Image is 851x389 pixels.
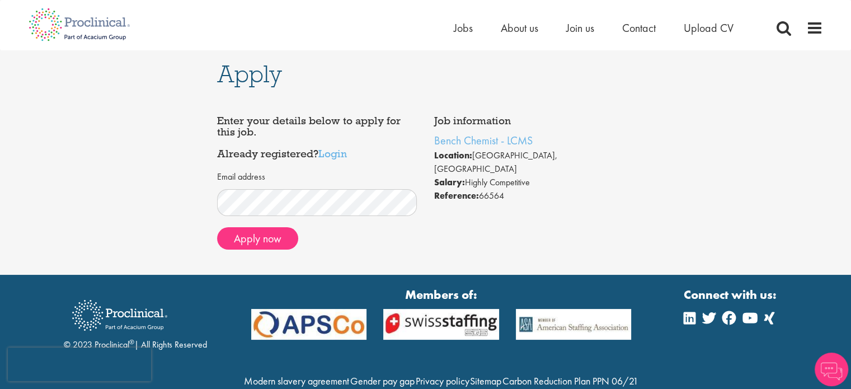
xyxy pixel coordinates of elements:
a: Carbon Reduction Plan PPN 06/21 [502,374,638,387]
a: Gender pay gap [350,374,415,387]
a: Privacy policy [415,374,469,387]
a: Contact [622,21,656,35]
strong: Salary: [434,176,465,188]
img: APSCo [243,309,375,340]
a: Jobs [454,21,473,35]
img: APSCo [507,309,640,340]
li: [GEOGRAPHIC_DATA], [GEOGRAPHIC_DATA] [434,149,634,176]
a: Modern slavery agreement [244,374,349,387]
a: Login [318,147,347,160]
div: © 2023 Proclinical | All Rights Reserved [64,292,207,351]
img: Proclinical Recruitment [64,292,176,339]
a: About us [501,21,538,35]
a: Sitemap [470,374,501,387]
li: Highly Competitive [434,176,634,189]
iframe: reCAPTCHA [8,348,151,381]
strong: Reference: [434,190,479,201]
sup: ® [129,338,134,346]
label: Email address [217,171,265,184]
h4: Job information [434,115,634,126]
a: Bench Chemist - LCMS [434,133,533,148]
button: Apply now [217,227,298,250]
img: APSCo [375,309,507,340]
a: Upload CV [684,21,734,35]
strong: Members of: [251,286,632,303]
strong: Location: [434,149,472,161]
span: Apply [217,59,282,89]
strong: Connect with us: [684,286,779,303]
img: Chatbot [815,353,848,386]
h4: Enter your details below to apply for this job. Already registered? [217,115,417,160]
a: Join us [566,21,594,35]
li: 66564 [434,189,634,203]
